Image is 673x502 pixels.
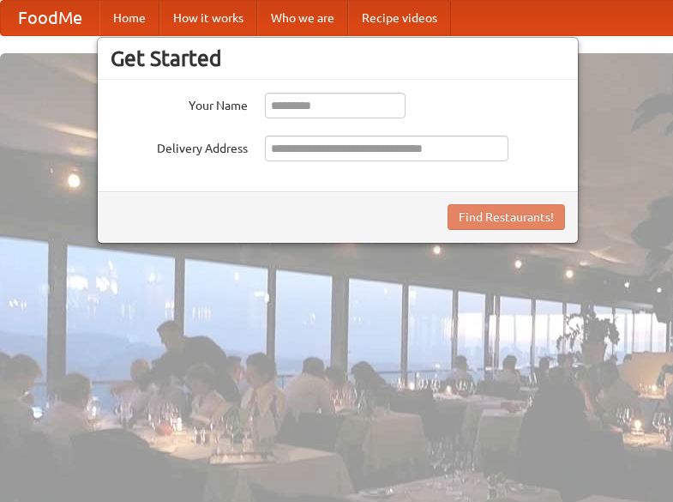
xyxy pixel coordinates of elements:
[348,1,451,35] a: Recipe videos
[111,45,565,71] h3: Get Started
[111,136,248,157] label: Delivery Address
[111,93,248,114] label: Your Name
[448,204,565,230] button: Find Restaurants!
[1,1,99,35] a: FoodMe
[159,1,257,35] a: How it works
[257,1,348,35] a: Who we are
[99,1,159,35] a: Home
